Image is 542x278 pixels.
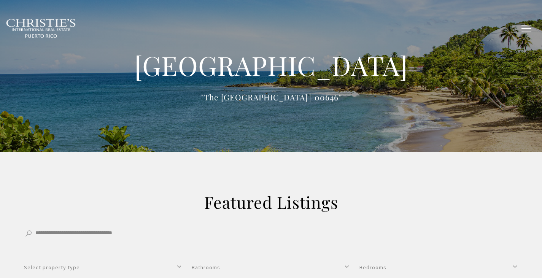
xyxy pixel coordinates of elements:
p: "The [GEOGRAPHIC_DATA] | 00646" [119,91,423,103]
h1: [GEOGRAPHIC_DATA] [119,49,423,82]
img: Christie's International Real Estate black text logo [6,19,76,38]
h2: Featured Listings [108,192,435,213]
